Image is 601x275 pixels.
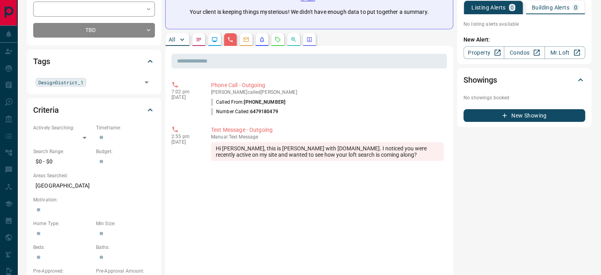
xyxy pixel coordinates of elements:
[96,124,155,131] p: Timeframe:
[463,21,585,28] p: No listing alerts available
[463,36,585,44] p: New Alert:
[33,196,155,203] p: Motivation:
[211,126,444,134] p: Text Message - Outgoing
[96,148,155,155] p: Budget:
[33,55,50,68] h2: Tags
[211,99,285,106] p: Called From:
[33,172,155,179] p: Areas Searched:
[275,36,281,43] svg: Requests
[463,109,585,122] button: New Showing
[33,244,92,251] p: Beds:
[227,36,234,43] svg: Calls
[211,142,444,161] div: Hi [PERSON_NAME], this is [PERSON_NAME] with [DOMAIN_NAME]. I noticed you were recently active on...
[211,89,444,95] p: [PERSON_NAME] called [PERSON_NAME]
[33,179,155,192] p: [GEOGRAPHIC_DATA]
[306,36,313,43] svg: Agent Actions
[244,99,285,105] span: [PHONE_NUMBER]
[211,36,218,43] svg: Lead Browsing Activity
[96,244,155,251] p: Baths:
[33,220,92,227] p: Home Type:
[171,134,199,139] p: 2:55 pm
[96,220,155,227] p: Min Size:
[33,124,92,131] p: Actively Searching:
[171,89,199,95] p: 7:02 pm
[96,267,155,275] p: Pre-Approval Amount:
[33,101,155,119] div: Criteria
[243,36,249,43] svg: Emails
[38,78,83,86] span: DesignDistrict_1
[33,104,59,116] h2: Criteria
[33,52,155,71] div: Tags
[463,94,585,101] p: No showings booked
[171,139,199,145] p: [DATE]
[190,8,428,16] p: Your client is keeping things mysterious! We didn't have enough data to put together a summary.
[141,77,152,88] button: Open
[169,37,175,42] p: All
[211,81,444,89] p: Phone Call - Outgoing
[171,95,199,100] p: [DATE]
[544,46,585,59] a: Mr.Loft
[463,74,497,86] h2: Showings
[532,5,569,10] p: Building Alerts
[250,109,278,114] span: 6479180479
[33,23,155,38] div: TBD
[463,46,504,59] a: Property
[471,5,506,10] p: Listing Alerts
[211,134,228,140] span: manual
[574,5,577,10] p: 0
[504,46,544,59] a: Condos
[211,134,444,140] p: Text Message
[211,108,278,115] p: Number Called:
[259,36,265,43] svg: Listing Alerts
[463,70,585,89] div: Showings
[33,148,92,155] p: Search Range:
[33,155,92,168] p: $0 - $0
[196,36,202,43] svg: Notes
[290,36,297,43] svg: Opportunities
[511,5,514,10] p: 0
[33,267,92,275] p: Pre-Approved:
